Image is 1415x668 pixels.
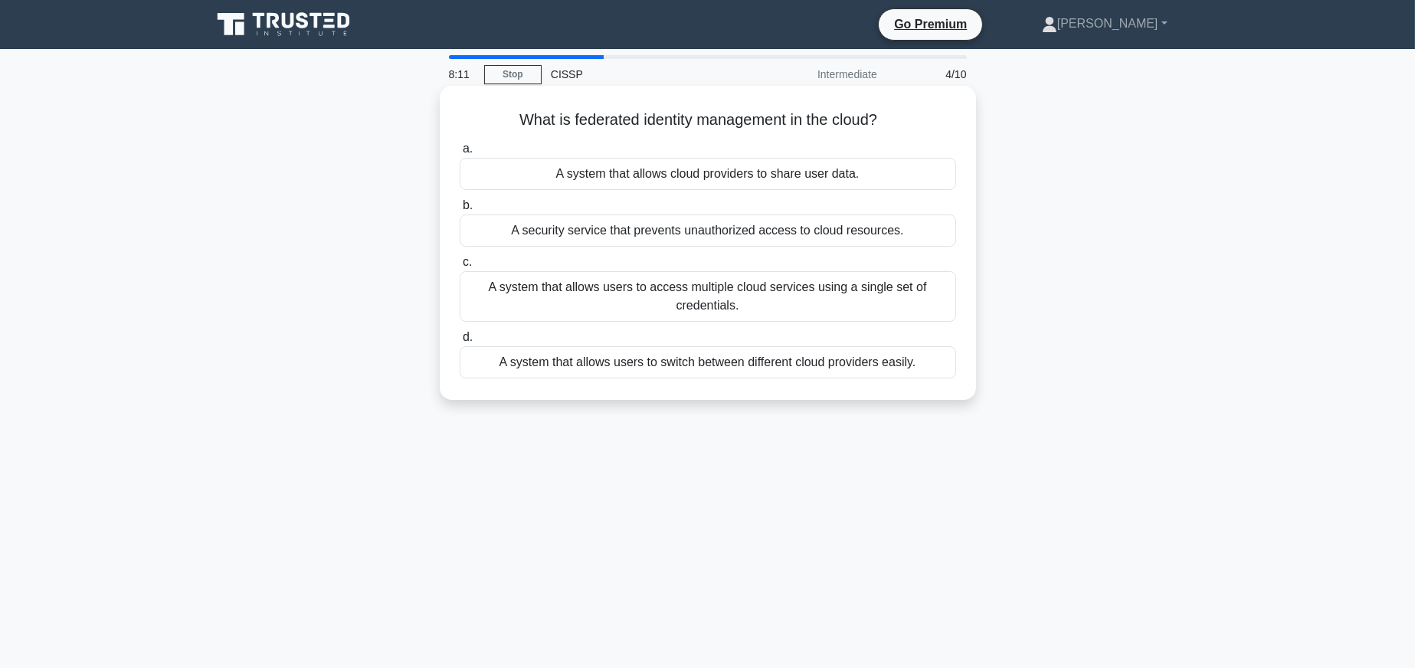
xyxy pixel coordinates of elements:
div: 4/10 [886,59,976,90]
span: d. [463,330,473,343]
span: a. [463,142,473,155]
span: b. [463,198,473,211]
h5: What is federated identity management in the cloud? [458,110,958,130]
a: Go Premium [885,15,976,34]
div: A system that allows users to access multiple cloud services using a single set of credentials. [460,271,956,322]
div: Intermediate [752,59,886,90]
div: A system that allows cloud providers to share user data. [460,158,956,190]
div: A system that allows users to switch between different cloud providers easily. [460,346,956,378]
a: [PERSON_NAME] [1005,8,1204,39]
span: c. [463,255,472,268]
div: CISSP [542,59,752,90]
div: A security service that prevents unauthorized access to cloud resources. [460,214,956,247]
a: Stop [484,65,542,84]
div: 8:11 [440,59,484,90]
